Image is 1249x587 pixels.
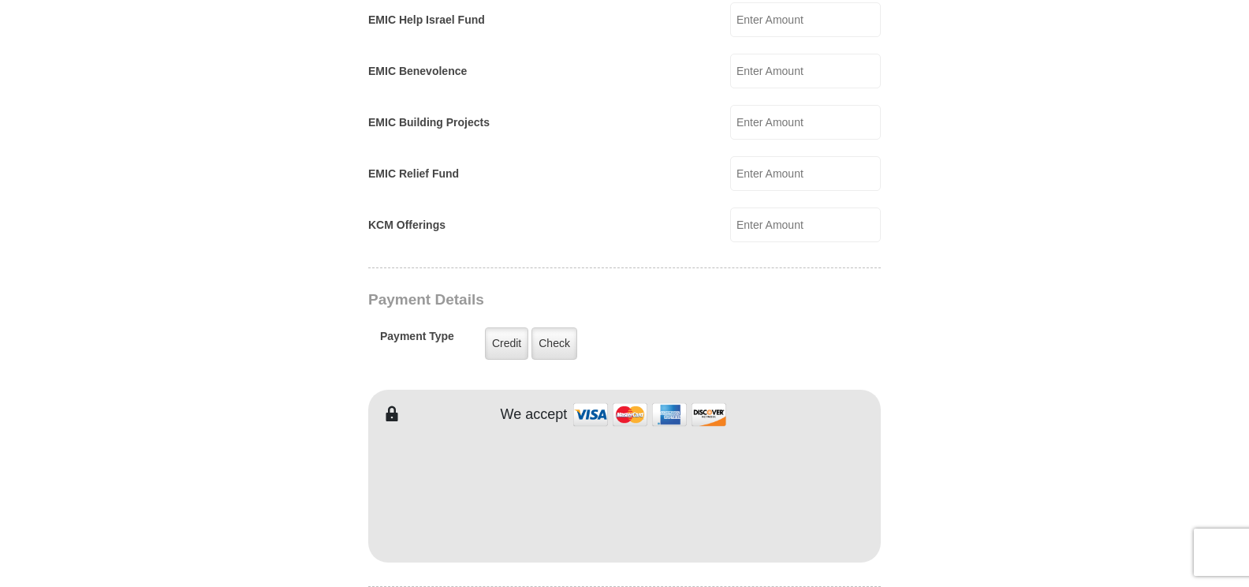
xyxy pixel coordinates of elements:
img: credit cards accepted [571,398,729,432]
label: EMIC Benevolence [368,63,467,80]
h3: Payment Details [368,291,770,309]
input: Enter Amount [730,2,881,37]
input: Enter Amount [730,208,881,242]
h4: We accept [501,406,568,424]
input: Enter Amount [730,156,881,191]
input: Enter Amount [730,105,881,140]
label: EMIC Building Projects [368,114,490,131]
label: EMIC Relief Fund [368,166,459,182]
label: Credit [485,327,528,360]
label: KCM Offerings [368,217,446,234]
label: Check [531,327,577,360]
label: EMIC Help Israel Fund [368,12,485,28]
input: Enter Amount [730,54,881,88]
h5: Payment Type [380,330,454,351]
